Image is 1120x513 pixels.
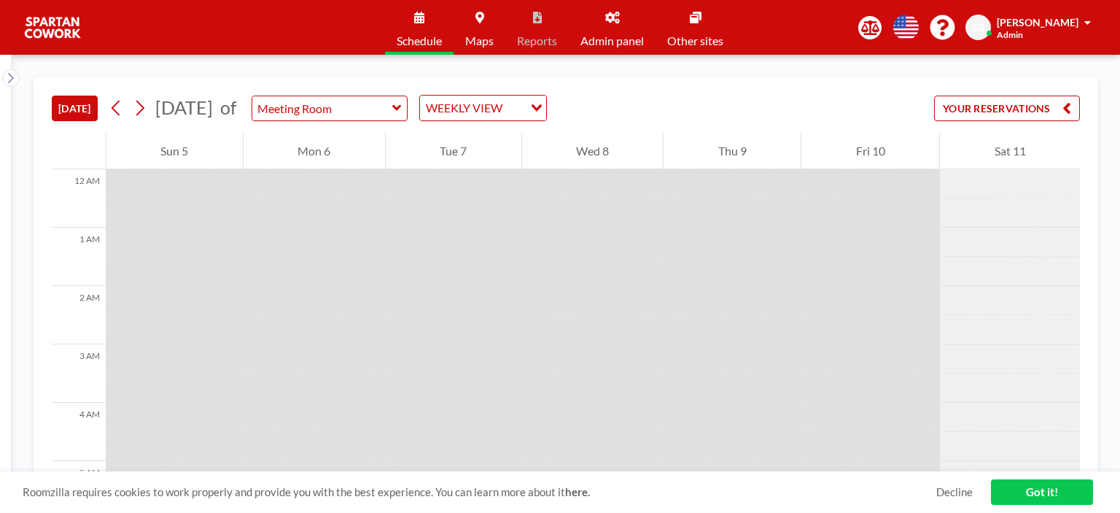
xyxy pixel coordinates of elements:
[244,133,385,169] div: Mon 6
[507,99,522,117] input: Search for option
[220,96,236,119] span: of
[52,96,98,121] button: [DATE]
[936,485,973,499] a: Decline
[52,403,106,461] div: 4 AM
[997,16,1078,28] span: [PERSON_NAME]
[565,485,590,498] a: here.
[420,96,546,120] div: Search for option
[52,344,106,403] div: 3 AM
[106,133,243,169] div: Sun 5
[991,479,1093,505] a: Got it!
[52,286,106,344] div: 2 AM
[940,133,1080,169] div: Sat 11
[522,133,664,169] div: Wed 8
[972,21,984,34] span: SB
[934,96,1080,121] button: YOUR RESERVATIONS
[664,133,801,169] div: Thu 9
[997,29,1023,40] span: Admin
[386,133,521,169] div: Tue 7
[397,35,442,47] span: Schedule
[23,13,82,42] img: organization-logo
[517,35,557,47] span: Reports
[580,35,644,47] span: Admin panel
[52,169,106,228] div: 12 AM
[52,228,106,286] div: 1 AM
[465,35,494,47] span: Maps
[23,485,936,499] span: Roomzilla requires cookies to work properly and provide you with the best experience. You can lea...
[423,99,505,117] span: WEEKLY VIEW
[801,133,939,169] div: Fri 10
[252,96,392,120] input: Meeting Room
[667,35,723,47] span: Other sites
[155,96,213,118] span: [DATE]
